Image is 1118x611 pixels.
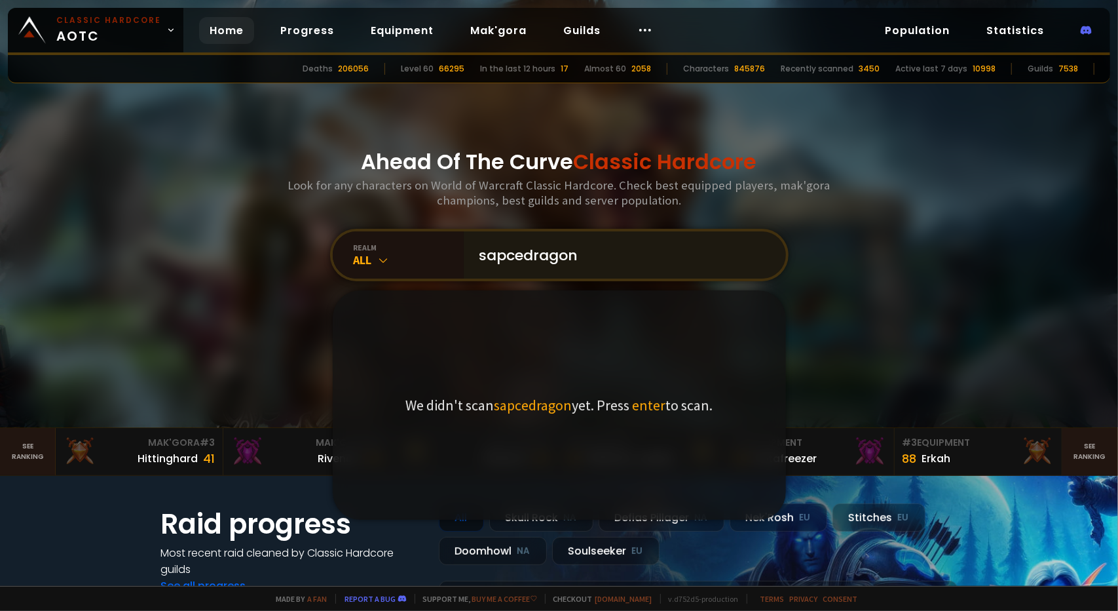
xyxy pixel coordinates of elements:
[270,17,345,44] a: Progress
[874,17,960,44] a: Population
[203,450,215,467] div: 41
[269,594,327,604] span: Made by
[727,428,895,475] a: #2Equipment88Notafreezer
[859,63,880,75] div: 3450
[308,594,327,604] a: a fan
[439,537,547,565] div: Doomhowl
[303,63,333,75] div: Deaths
[922,450,951,467] div: Erkah
[823,594,858,604] a: Consent
[161,578,246,593] a: See all progress
[790,594,818,604] a: Privacy
[755,450,817,467] div: Notafreezer
[318,450,359,467] div: Rivench
[632,396,665,414] span: enter
[283,178,836,208] h3: Look for any characters on World of Warcraft Classic Hardcore. Check best equipped players, mak'g...
[161,503,423,545] h1: Raid progress
[56,14,161,26] small: Classic Hardcore
[345,594,396,604] a: Report a bug
[895,63,967,75] div: Active last 7 days
[1058,63,1078,75] div: 7538
[632,545,643,558] small: EU
[354,252,464,267] div: All
[903,436,1054,450] div: Equipment
[832,503,925,532] div: Stitches
[439,63,464,75] div: 66295
[781,63,853,75] div: Recently scanned
[231,436,382,450] div: Mak'Gora
[56,14,161,46] span: AOTC
[405,396,713,414] p: We didn't scan yet. Press to scan.
[545,594,652,604] span: Checkout
[574,147,757,176] span: Classic Hardcore
[760,594,785,604] a: Terms
[401,63,434,75] div: Level 60
[1062,428,1118,475] a: Seeranking
[223,428,391,475] a: Mak'Gora#2Rivench100
[472,231,770,279] input: Search a character...
[338,63,369,75] div: 206056
[360,17,444,44] a: Equipment
[460,17,537,44] a: Mak'gora
[161,545,423,578] h4: Most recent raid cleaned by Classic Hardcore guilds
[561,63,568,75] div: 17
[898,511,909,524] small: EU
[595,594,652,604] a: [DOMAIN_NAME]
[480,63,555,75] div: In the last 12 hours
[734,63,765,75] div: 845876
[800,511,811,524] small: EU
[8,8,183,52] a: Classic HardcoreAOTC
[494,396,572,414] span: sapcedragon
[683,63,729,75] div: Characters
[903,436,918,449] span: # 3
[903,450,917,467] div: 88
[517,545,531,558] small: NA
[584,63,626,75] div: Almost 60
[472,594,537,604] a: Buy me a coffee
[415,594,537,604] span: Support me,
[200,436,215,449] span: # 3
[730,503,827,532] div: Nek'Rosh
[199,17,254,44] a: Home
[631,63,651,75] div: 2058
[64,436,215,450] div: Mak'Gora
[354,243,464,252] div: realm
[1028,63,1053,75] div: Guilds
[895,428,1062,475] a: #3Equipment88Erkah
[735,436,886,450] div: Equipment
[553,17,611,44] a: Guilds
[362,146,757,178] h1: Ahead Of The Curve
[56,428,223,475] a: Mak'Gora#3Hittinghard41
[552,537,660,565] div: Soulseeker
[976,17,1054,44] a: Statistics
[660,594,739,604] span: v. d752d5 - production
[138,450,198,467] div: Hittinghard
[973,63,996,75] div: 10998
